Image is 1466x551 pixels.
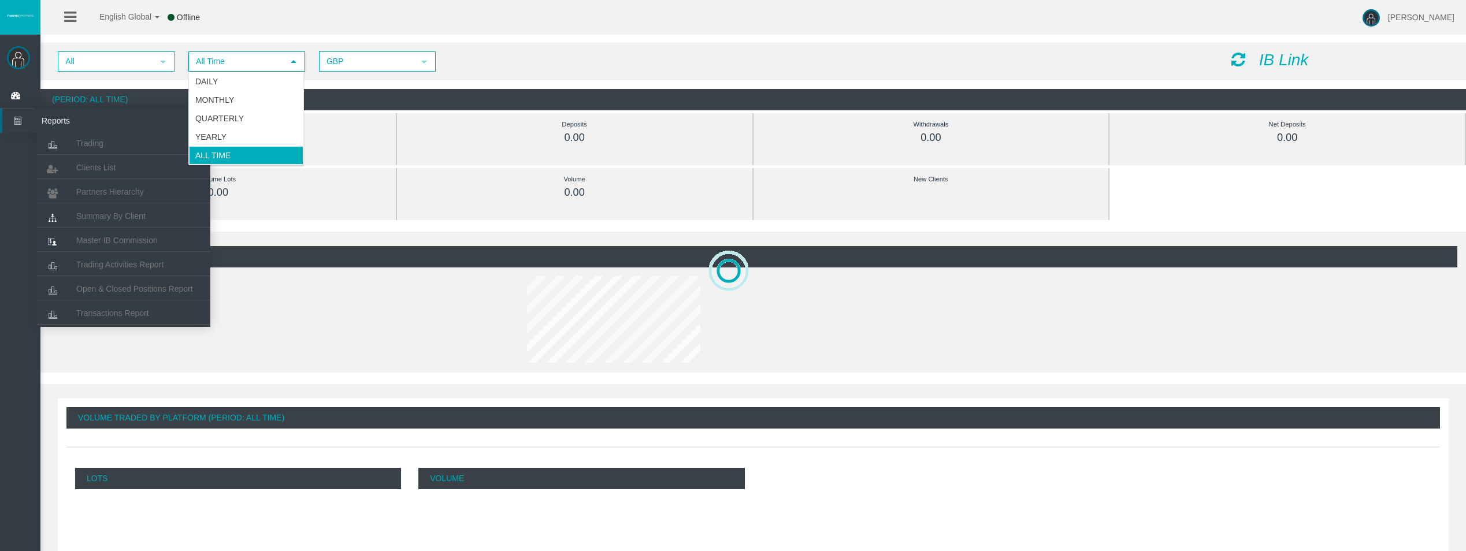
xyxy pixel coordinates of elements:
[40,89,1466,110] div: (Period: All Time)
[1135,131,1439,144] div: 0.00
[423,131,726,144] div: 0.00
[37,133,210,154] a: Trading
[37,206,210,226] a: Summary By Client
[2,109,210,133] a: Reports
[76,187,144,196] span: Partners Hierarchy
[1135,118,1439,131] div: Net Deposits
[289,57,298,66] span: select
[420,57,429,66] span: select
[66,407,1440,429] div: Volume Traded By Platform (Period: All Time)
[66,186,370,199] div: 0.00
[1388,13,1454,22] span: [PERSON_NAME]
[177,13,200,22] span: Offline
[423,173,726,186] div: Volume
[780,118,1083,131] div: Withdrawals
[189,91,303,109] li: Monthly
[37,181,210,202] a: Partners Hierarchy
[423,118,726,131] div: Deposits
[37,303,210,323] a: Transactions Report
[76,163,116,172] span: Clients List
[189,72,303,91] li: Daily
[76,260,164,269] span: Trading Activities Report
[76,236,158,245] span: Master IB Commission
[423,186,726,199] div: 0.00
[33,109,146,133] span: Reports
[37,278,210,299] a: Open & Closed Positions Report
[780,173,1083,186] div: New Clients
[190,53,283,70] span: All Time
[1231,51,1245,68] i: Reload Dashboard
[418,468,744,489] p: Volume
[158,57,168,66] span: select
[76,211,146,221] span: Summary By Client
[189,128,303,146] li: Yearly
[76,139,103,148] span: Trading
[49,246,1457,267] div: (Period: All Time)
[37,230,210,251] a: Master IB Commission
[1363,9,1380,27] img: user-image
[75,468,401,489] p: Lots
[189,109,303,128] li: Quarterly
[37,157,210,178] a: Clients List
[320,53,414,70] span: GBP
[66,173,370,186] div: Volume Lots
[76,284,193,293] span: Open & Closed Positions Report
[84,12,151,21] span: English Global
[59,53,153,70] span: All
[6,13,35,18] img: logo.svg
[76,308,149,318] span: Transactions Report
[37,254,210,275] a: Trading Activities Report
[780,131,1083,144] div: 0.00
[1259,51,1309,69] i: IB Link
[189,146,303,165] li: All Time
